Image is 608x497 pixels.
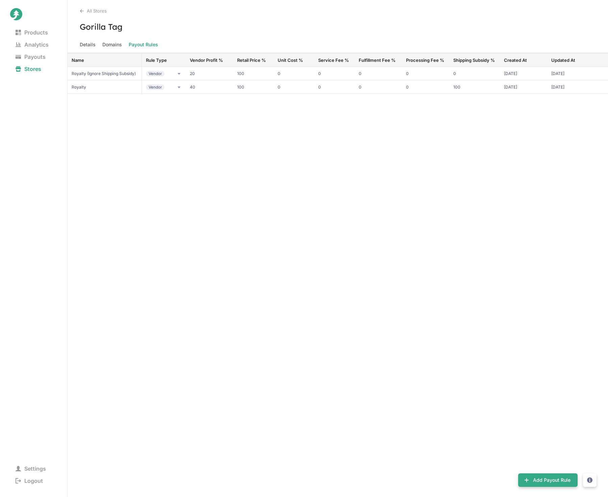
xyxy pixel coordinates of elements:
button: Add Payout Rule [518,473,578,487]
span: Analytics [10,40,54,49]
span: Payout Rules [129,40,158,49]
span: Dec 31, 2023 [551,71,590,76]
span: Products [10,28,53,37]
div: Name [72,57,137,63]
strong: Vendor [146,84,164,90]
div: All Stores [80,8,608,14]
span: Details [80,40,96,49]
div: Created At [504,57,543,63]
span: Domains [102,40,122,49]
div: Rule Type [146,57,182,63]
div: Vendor Profit % [190,57,229,63]
span: Settings [10,464,51,473]
div: Service Fee % [318,57,351,63]
span: Logout [10,476,48,486]
strong: Vendor [146,71,164,76]
div: Updated At [551,57,590,63]
div: Fulfillment Fee % [359,57,398,63]
span: Dec 31, 2023 [504,71,543,76]
span: Dec 31, 2023 [551,84,590,90]
span: Stores [10,64,47,74]
h3: Gorilla Tag [68,22,608,32]
div: Retail Price % [237,57,270,63]
div: Unit Cost % [278,57,310,63]
span: Payouts [10,52,51,61]
div: Shipping Subsidy % [453,57,496,63]
span: Dec 31, 2023 [504,84,543,90]
div: Processing Fee % [406,57,445,63]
